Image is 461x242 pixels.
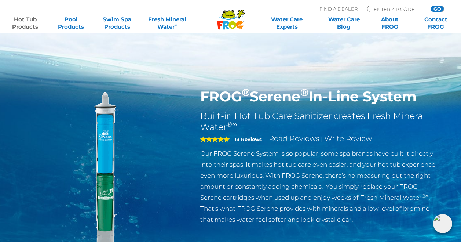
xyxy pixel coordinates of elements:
[235,136,262,142] strong: 13 Reviews
[372,16,407,30] a: AboutFROG
[145,16,190,30] a: Fresh MineralWater∞
[433,214,452,233] img: openIcon
[418,16,454,30] a: ContactFROG
[422,193,429,199] sup: ®∞
[326,16,362,30] a: Water CareBlog
[99,16,135,30] a: Swim SpaProducts
[373,6,422,12] input: Zip Code Form
[53,16,89,30] a: PoolProducts
[200,111,440,133] h2: Built-in Hot Tub Care Sanitizer creates Fresh Mineral Water
[200,136,230,142] span: 5
[431,6,444,12] input: GO
[200,148,440,225] p: Our FROG Serene System is so popular, some spa brands have built it directly into their spas. It ...
[269,134,319,143] a: Read Reviews
[175,22,178,28] sup: ∞
[319,6,358,12] p: Find A Dealer
[324,134,372,143] a: Write Review
[321,136,323,142] span: |
[242,86,250,99] sup: ®
[7,16,43,30] a: Hot TubProducts
[300,86,308,99] sup: ®
[227,120,237,129] sup: ®∞
[258,16,316,30] a: Water CareExperts
[200,88,440,105] h1: FROG Serene In-Line System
